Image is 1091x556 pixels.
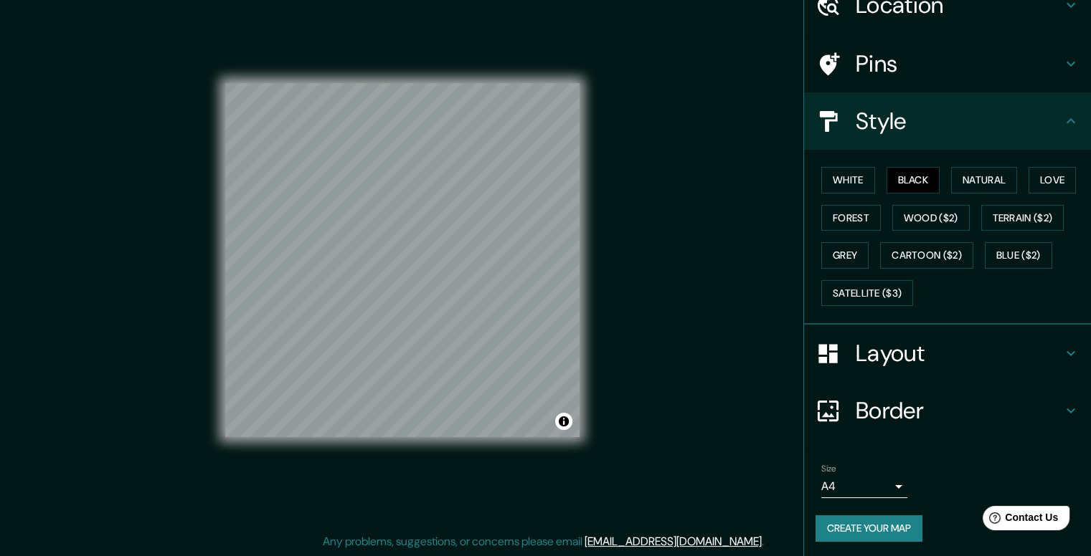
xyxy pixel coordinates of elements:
h4: Border [856,396,1062,425]
div: Border [804,382,1091,439]
p: Any problems, suggestions, or concerns please email . [323,533,764,550]
div: Layout [804,325,1091,382]
button: Toggle attribution [555,413,572,430]
div: A4 [821,475,907,498]
button: Blue ($2) [985,242,1052,269]
label: Size [821,463,836,475]
button: Forest [821,205,881,231]
button: Black [887,167,940,193]
div: . [766,533,769,550]
div: Pins [804,35,1091,92]
button: Satellite ($3) [821,280,913,307]
iframe: Help widget launcher [963,500,1075,540]
button: Natural [951,167,1017,193]
button: Terrain ($2) [981,205,1064,231]
h4: Pins [856,49,1062,78]
div: . [764,533,766,550]
button: Cartoon ($2) [880,242,973,269]
button: Create your map [816,515,922,542]
button: White [821,167,875,193]
button: Grey [821,242,869,269]
canvas: Map [225,83,580,437]
button: Wood ($2) [892,205,970,231]
div: Style [804,92,1091,150]
button: Love [1029,167,1076,193]
a: [EMAIL_ADDRESS][DOMAIN_NAME] [585,534,762,549]
h4: Style [856,107,1062,135]
h4: Layout [856,339,1062,368]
